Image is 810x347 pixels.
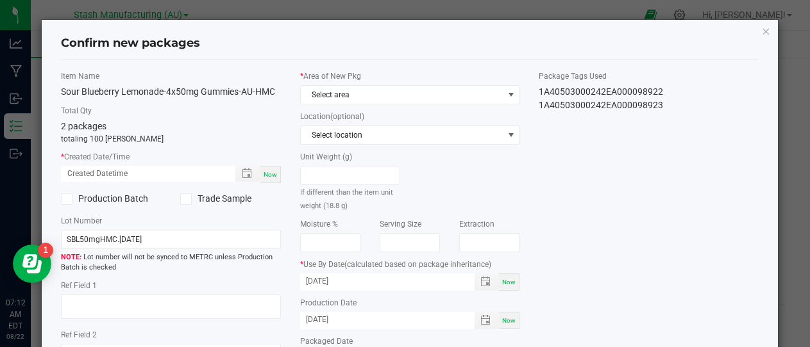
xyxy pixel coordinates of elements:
[61,252,281,273] span: Lot number will not be synced to METRC unless Production Batch is checked
[301,126,503,144] span: Select location
[475,312,500,329] span: Toggle popup
[300,273,461,289] input: Use By Date
[61,329,281,341] label: Ref Field 2
[61,133,281,145] p: totaling 100 [PERSON_NAME]
[235,166,260,182] span: Toggle popup
[61,151,281,163] label: Created Date/Time
[300,259,520,270] label: Use By Date
[61,280,281,291] label: Ref Field 1
[61,85,281,99] div: Sour Blueberry Lemonade-4x50mg Gummies-AU-HMC
[180,192,280,206] label: Trade Sample
[539,70,759,82] label: Package Tags Used
[61,35,759,52] h4: Confirm new packages
[61,166,222,182] input: Created Datetime
[300,70,520,82] label: Area of New Pkg
[330,112,364,121] span: (optional)
[61,105,281,117] label: Total Qty
[344,260,491,269] span: (calculated based on package inheritance)
[300,125,520,145] span: NO DATA FOUND
[300,188,393,210] small: If different than the item unit weight (18.8 g)
[539,85,759,99] div: 1A40503000242EA000098922
[300,335,520,347] label: Packaged Date
[300,297,520,309] label: Production Date
[300,111,520,122] label: Location
[502,317,516,324] span: Now
[300,151,400,163] label: Unit Weight (g)
[300,218,360,230] label: Moisture %
[61,70,281,82] label: Item Name
[301,86,503,104] span: Select area
[300,312,461,328] input: Production Date
[380,218,440,230] label: Serving Size
[539,99,759,112] div: 1A40503000242EA000098923
[61,121,106,131] span: 2 packages
[264,171,277,178] span: Now
[475,273,500,291] span: Toggle popup
[13,245,51,283] iframe: Resource center
[459,218,519,230] label: Extraction
[61,192,161,206] label: Production Batch
[61,215,281,227] label: Lot Number
[502,278,516,286] span: Now
[38,243,53,258] iframe: Resource center unread badge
